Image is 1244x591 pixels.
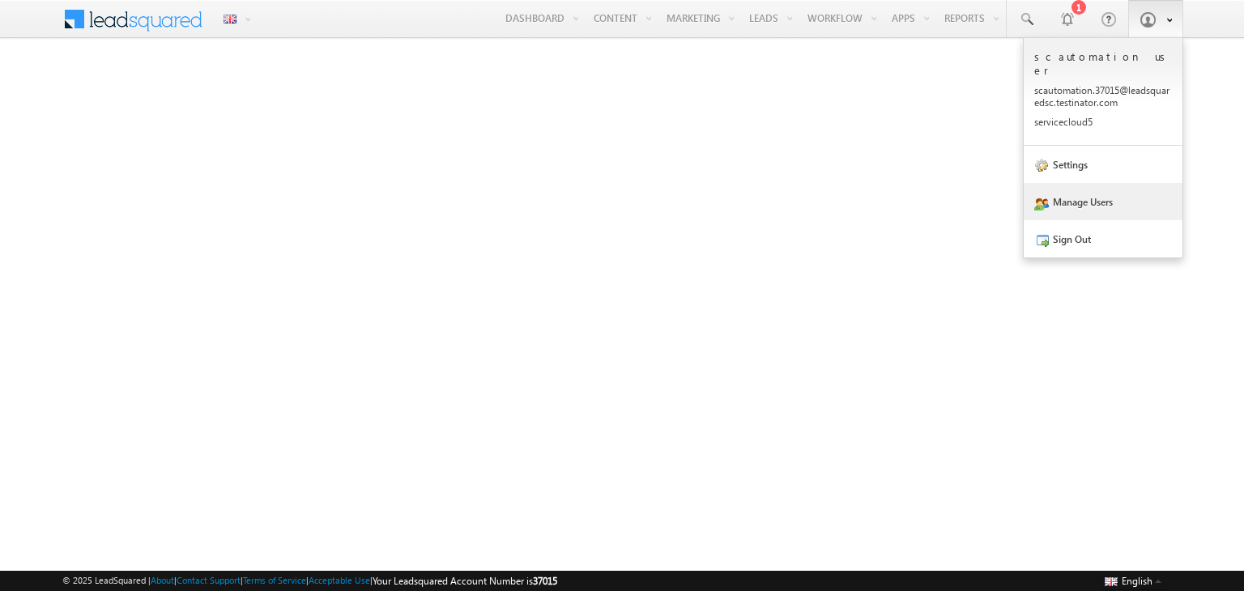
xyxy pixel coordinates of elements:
a: About [151,575,174,585]
p: scautomation user [1034,49,1172,77]
span: 37015 [533,575,557,587]
span: © 2025 LeadSquared | | | | | [62,573,557,589]
a: Acceptable Use [309,575,370,585]
p: scaut omati on.37 015@l eadsq uared sc.te stina tor.c om [1034,84,1172,108]
a: Settings [1024,146,1182,183]
span: Your Leadsquared Account Number is [373,575,557,587]
a: Sign Out [1024,220,1182,257]
a: Manage Users [1024,183,1182,220]
p: servi ceclo ud5 [1034,116,1172,128]
a: scautomation user scautomation.37015@leadsquaredsc.testinator.com servicecloud5 [1024,38,1182,146]
span: English [1122,575,1152,587]
a: Contact Support [177,575,241,585]
button: English [1101,571,1165,590]
a: Terms of Service [243,575,306,585]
